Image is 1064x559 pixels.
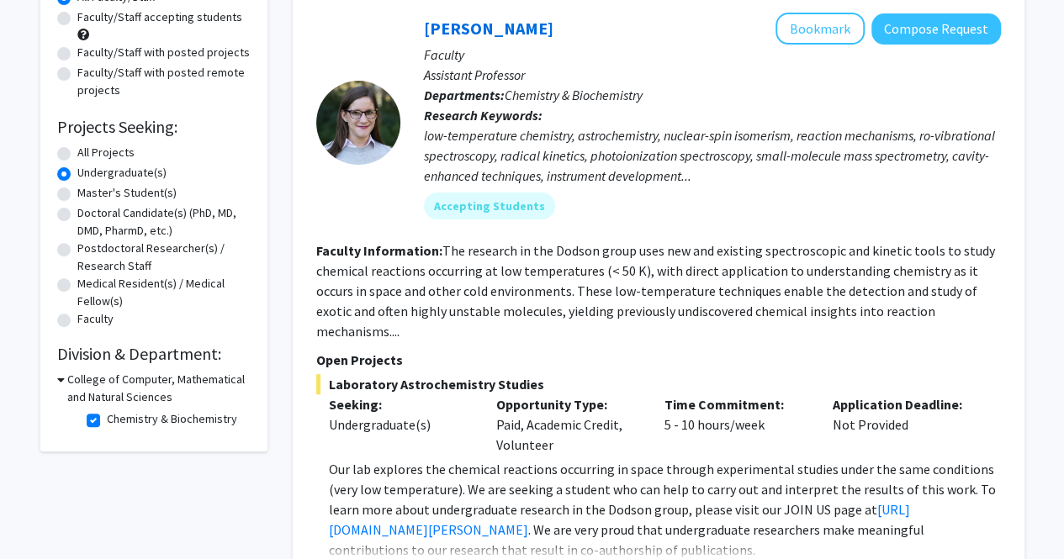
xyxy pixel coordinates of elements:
[13,483,71,546] iframe: Chat
[77,310,114,328] label: Faculty
[107,410,237,428] label: Chemistry & Biochemistry
[77,44,250,61] label: Faculty/Staff with posted projects
[424,192,555,219] mat-chip: Accepting Students
[484,394,652,455] div: Paid, Academic Credit, Volunteer
[664,394,807,414] p: Time Commitment:
[820,394,988,455] div: Not Provided
[424,45,1001,65] p: Faculty
[496,394,639,414] p: Opportunity Type:
[424,18,553,39] a: [PERSON_NAME]
[77,64,251,99] label: Faculty/Staff with posted remote projects
[67,371,251,406] h3: College of Computer, Mathematical and Natural Sciences
[424,125,1001,186] div: low-temperature chemistry, astrochemistry, nuclear-spin isomerism, reaction mechanisms, ro-vibrat...
[424,107,543,124] b: Research Keywords:
[57,344,251,364] h2: Division & Department:
[316,350,1001,370] p: Open Projects
[329,414,472,435] div: Undergraduate(s)
[329,394,472,414] p: Seeking:
[833,394,976,414] p: Application Deadline:
[77,240,251,275] label: Postdoctoral Researcher(s) / Research Staff
[316,374,1001,394] span: Laboratory Astrochemistry Studies
[77,144,135,161] label: All Projects
[77,8,242,26] label: Faculty/Staff accepting students
[776,13,865,45] button: Add Leah Dodson to Bookmarks
[77,184,177,202] label: Master's Student(s)
[316,242,995,340] fg-read-more: The research in the Dodson group uses new and existing spectroscopic and kinetic tools to study c...
[316,242,442,259] b: Faculty Information:
[77,204,251,240] label: Doctoral Candidate(s) (PhD, MD, DMD, PharmD, etc.)
[505,87,643,103] span: Chemistry & Biochemistry
[424,87,505,103] b: Departments:
[652,394,820,455] div: 5 - 10 hours/week
[57,117,251,137] h2: Projects Seeking:
[77,164,167,182] label: Undergraduate(s)
[77,275,251,310] label: Medical Resident(s) / Medical Fellow(s)
[871,13,1001,45] button: Compose Request to Leah Dodson
[424,65,1001,85] p: Assistant Professor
